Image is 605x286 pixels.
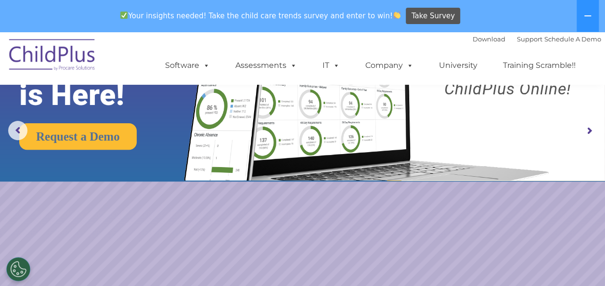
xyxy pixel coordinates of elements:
[116,6,405,25] span: Your insights needed! Take the child care trends survey and enter to win!
[356,56,423,75] a: Company
[19,123,137,150] a: Request a Demo
[517,35,542,43] a: Support
[313,56,349,75] a: IT
[4,32,101,80] img: ChildPlus by Procare Solutions
[155,56,219,75] a: Software
[473,35,505,43] a: Download
[544,35,601,43] a: Schedule A Demo
[226,56,307,75] a: Assessments
[412,8,455,25] span: Take Survey
[493,56,585,75] a: Training Scramble!!
[418,19,597,96] rs-layer: Boost your productivity and streamline your success in ChildPlus Online!
[473,35,601,43] font: |
[6,257,30,281] button: Cookies Settings
[406,8,460,25] a: Take Survey
[429,56,487,75] a: University
[19,12,212,112] rs-layer: The Future of ChildPlus is Here!
[134,64,163,71] span: Last name
[393,12,400,19] img: 👏
[120,12,128,19] img: ✅
[134,103,175,110] span: Phone number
